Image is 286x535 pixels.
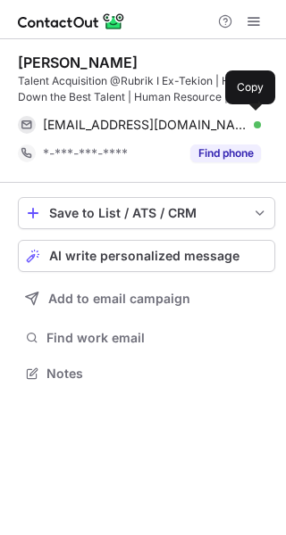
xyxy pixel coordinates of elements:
img: ContactOut v5.3.10 [18,11,125,32]
span: AI write personalized message [49,249,240,263]
button: save-profile-one-click [18,197,275,229]
span: Add to email campaign [48,292,190,306]
button: Notes [18,361,275,386]
div: Save to List / ATS / CRM [49,206,244,220]
span: Find work email [46,330,268,346]
span: Notes [46,366,268,382]
button: Reveal Button [190,144,261,162]
div: [PERSON_NAME] [18,53,138,71]
button: AI write personalized message [18,240,275,272]
div: Talent Acquisition @Rubrik I Ex-Tekion | Hunting Down the Best Talent | Human Resource | Talent S... [18,73,275,105]
span: [EMAIL_ADDRESS][DOMAIN_NAME] [43,117,248,133]
button: Add to email campaign [18,283,275,315]
button: Find work email [18,325,275,350]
